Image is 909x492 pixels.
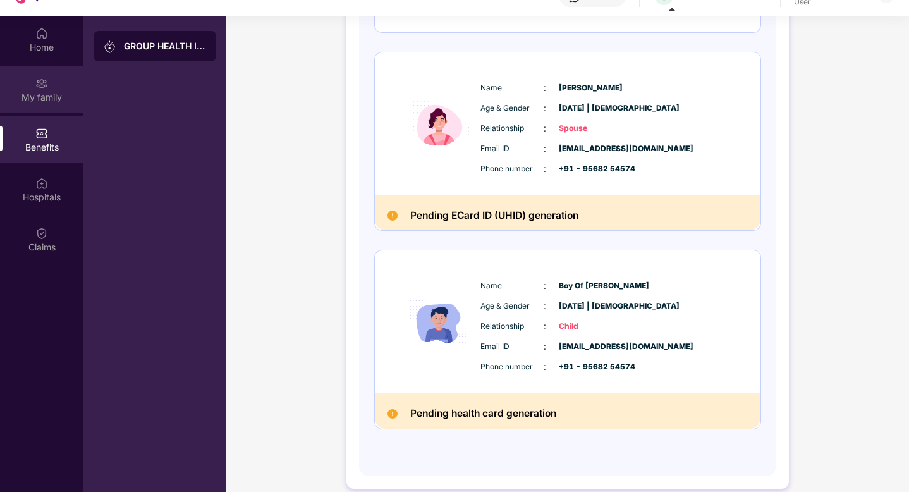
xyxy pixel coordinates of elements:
[544,162,546,176] span: :
[544,360,546,374] span: :
[544,81,546,95] span: :
[559,280,622,292] span: Boy Of [PERSON_NAME]
[480,341,544,353] span: Email ID
[544,319,546,333] span: :
[480,300,544,312] span: Age & Gender
[35,127,48,140] img: svg+xml;base64,PHN2ZyBpZD0iQmVuZWZpdHMiIHhtbG5zPSJodHRwOi8vd3d3LnczLm9yZy8yMDAwL3N2ZyIgd2lkdGg9Ij...
[544,121,546,135] span: :
[401,268,477,377] img: icon
[480,321,544,333] span: Relationship
[544,340,546,354] span: :
[559,163,622,175] span: +91 - 95682 54574
[410,207,578,224] h2: Pending ECard ID (UHID) generation
[35,27,48,40] img: svg+xml;base64,PHN2ZyBpZD0iSG9tZSIgeG1sbnM9Imh0dHA6Ly93d3cudzMub3JnLzIwMDAvc3ZnIiB3aWR0aD0iMjAiIG...
[124,40,206,52] div: GROUP HEALTH INSURANCE
[387,409,398,419] img: Pending
[480,143,544,155] span: Email ID
[480,361,544,373] span: Phone number
[559,82,622,94] span: [PERSON_NAME]
[559,321,622,333] span: Child
[35,77,48,90] img: svg+xml;base64,PHN2ZyB3aWR0aD0iMjAiIGhlaWdodD0iMjAiIHZpZXdCb3g9IjAgMCAyMCAyMCIgZmlsbD0ibm9uZSIgeG...
[401,69,477,178] img: icon
[410,405,556,422] h2: Pending health card generation
[480,102,544,114] span: Age & Gender
[544,142,546,156] span: :
[480,280,544,292] span: Name
[104,40,116,53] img: svg+xml;base64,PHN2ZyB3aWR0aD0iMjAiIGhlaWdodD0iMjAiIHZpZXdCb3g9IjAgMCAyMCAyMCIgZmlsbD0ibm9uZSIgeG...
[559,123,622,135] span: Spouse
[559,143,622,155] span: [EMAIL_ADDRESS][DOMAIN_NAME]
[480,82,544,94] span: Name
[559,361,622,373] span: +91 - 95682 54574
[544,299,546,313] span: :
[35,227,48,240] img: svg+xml;base64,PHN2ZyBpZD0iQ2xhaW0iIHhtbG5zPSJodHRwOi8vd3d3LnczLm9yZy8yMDAwL3N2ZyIgd2lkdGg9IjIwIi...
[544,279,546,293] span: :
[559,341,622,353] span: [EMAIL_ADDRESS][DOMAIN_NAME]
[387,211,398,221] img: Pending
[559,102,622,114] span: [DATE] | [DEMOGRAPHIC_DATA]
[480,163,544,175] span: Phone number
[559,300,622,312] span: [DATE] | [DEMOGRAPHIC_DATA]
[480,123,544,135] span: Relationship
[544,101,546,115] span: :
[35,177,48,190] img: svg+xml;base64,PHN2ZyBpZD0iSG9zcGl0YWxzIiB4bWxucz0iaHR0cDovL3d3dy53My5vcmcvMjAwMC9zdmciIHdpZHRoPS...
